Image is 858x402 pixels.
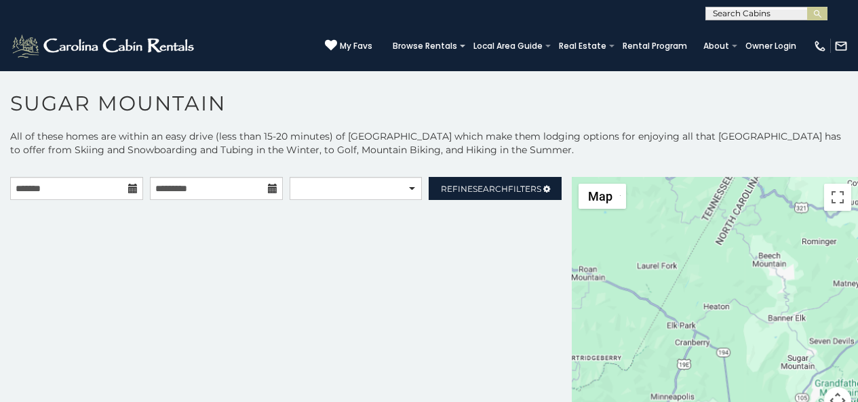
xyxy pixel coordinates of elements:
[340,40,372,52] span: My Favs
[429,177,562,200] a: RefineSearchFilters
[588,189,612,203] span: Map
[10,33,198,60] img: White-1-2.png
[697,37,736,56] a: About
[473,184,508,194] span: Search
[824,184,851,211] button: Toggle fullscreen view
[616,37,694,56] a: Rental Program
[813,39,827,53] img: phone-regular-white.png
[579,184,626,209] button: Change map style
[467,37,549,56] a: Local Area Guide
[739,37,803,56] a: Owner Login
[441,184,541,194] span: Refine Filters
[834,39,848,53] img: mail-regular-white.png
[386,37,464,56] a: Browse Rentals
[552,37,613,56] a: Real Estate
[325,39,372,53] a: My Favs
